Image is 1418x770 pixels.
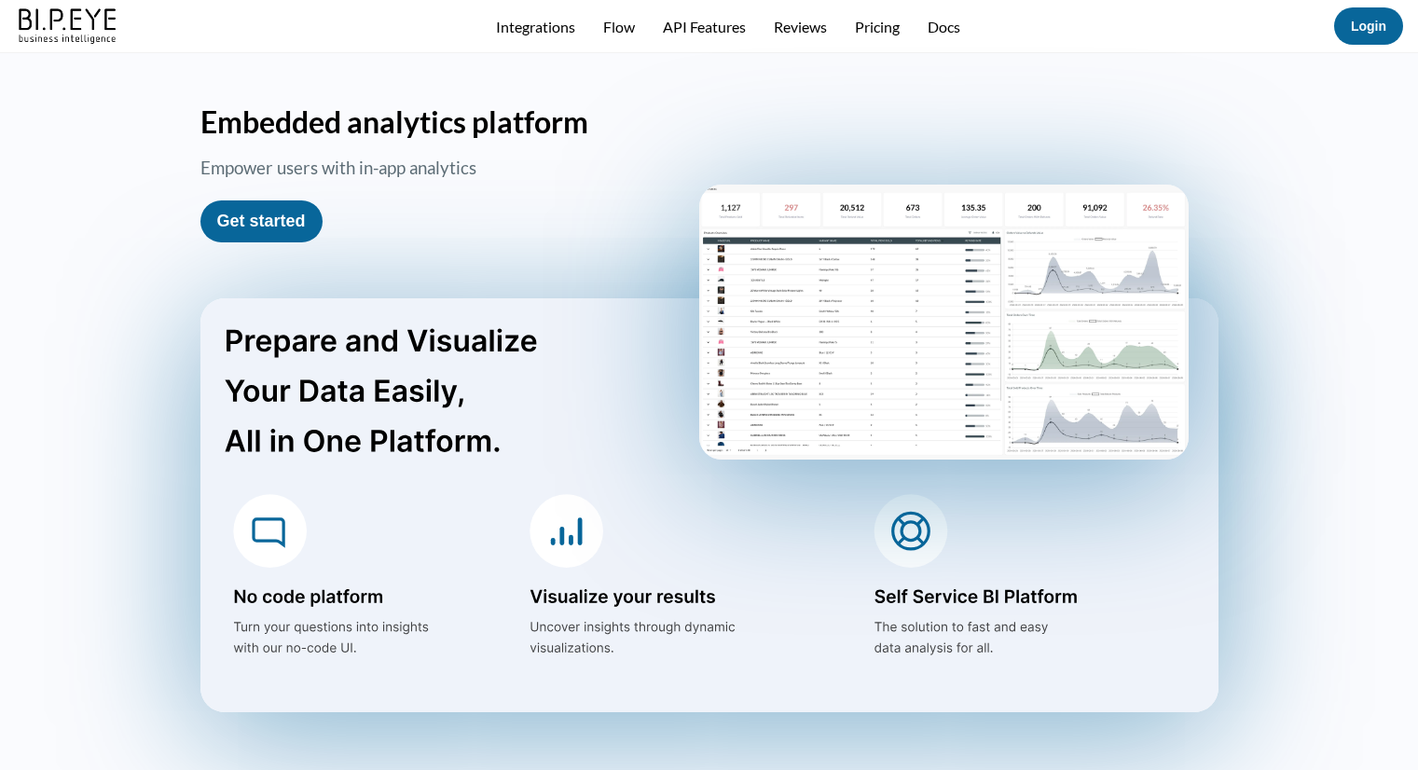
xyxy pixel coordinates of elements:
a: Flow [603,18,635,35]
a: Integrations [496,18,575,35]
a: Reviews [774,18,827,35]
h3: Empower users with in-app analytics [200,158,690,184]
a: Get started [217,212,306,230]
img: bipeye-logo [15,4,122,46]
a: Login [1351,19,1386,34]
button: Get started [200,200,323,242]
a: Pricing [855,18,900,35]
a: API Features [663,18,746,35]
h1: Embedded analytics platform [200,103,1218,140]
button: Login [1334,7,1403,45]
a: Docs [928,18,960,35]
img: homePageScreen2.png [699,185,1189,460]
